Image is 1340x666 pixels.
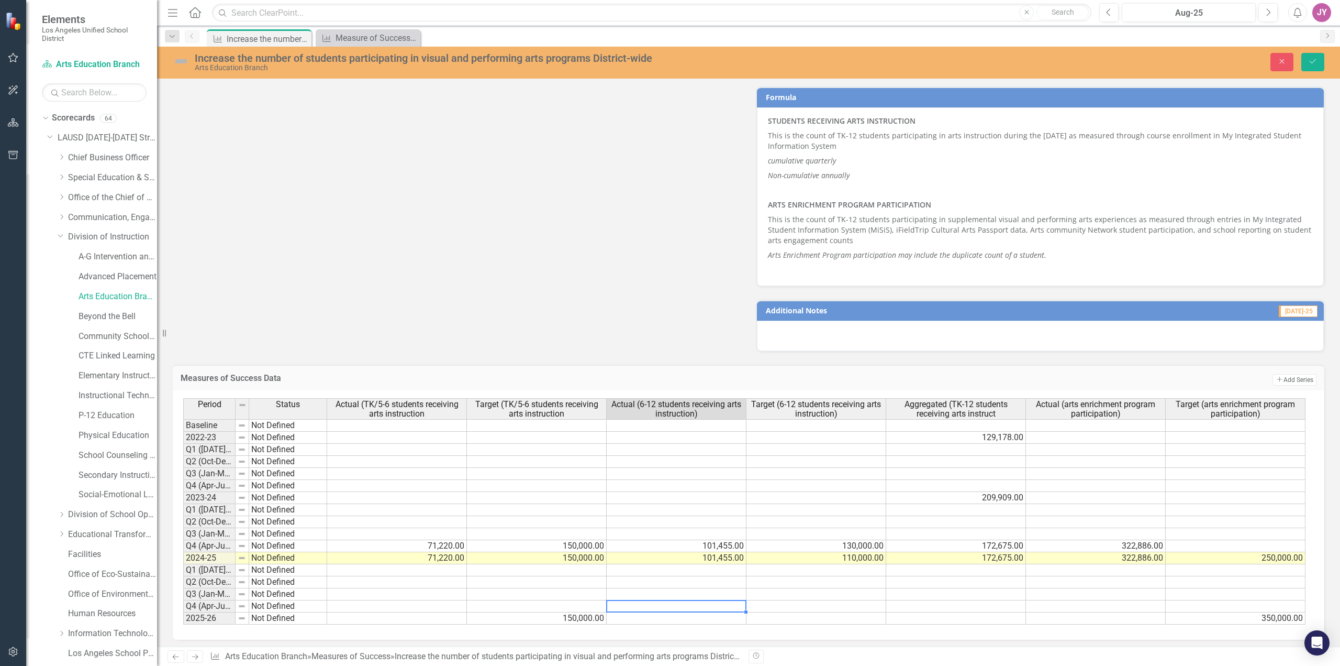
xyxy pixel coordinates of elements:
[746,552,886,564] td: 110,000.00
[249,504,327,516] td: Not Defined
[886,432,1026,444] td: 129,178.00
[329,400,464,418] span: Actual (TK/5-6 students receiving arts instruction
[768,156,836,166] em: cumulative quarterly
[68,192,157,204] a: Office of the Chief of Staff
[766,307,1101,314] h3: Additional Notes
[183,504,236,516] td: Q1 ([DATE]-Sep)-24/25
[210,651,741,663] div: » »
[238,578,246,586] img: 8DAGhfEEPCf229AAAAAElFTkSuQmCC
[68,608,157,620] a: Human Resources
[746,540,886,552] td: 130,000.00
[68,549,157,561] a: Facilities
[79,450,157,462] a: School Counseling Services
[195,64,826,72] div: Arts Education Branch
[766,93,1319,101] h3: Formula
[68,569,157,581] a: Office of Eco-Sustainability
[173,53,189,70] img: Not Defined
[749,400,884,418] span: Target (6-12 students receiving arts instruction)
[79,370,157,382] a: Elementary Instruction
[238,494,246,502] img: 8DAGhfEEPCf229AAAAAElFTkSuQmCC
[238,566,246,574] img: 8DAGhfEEPCf229AAAAAElFTkSuQmCC
[238,554,246,562] img: 8DAGhfEEPCf229AAAAAElFTkSuQmCC
[336,31,418,45] div: Measure of Success - Scorecard Report
[1052,8,1074,16] span: Search
[1279,305,1317,317] span: [DATE]-25
[42,26,147,43] small: Los Angeles Unified School District
[68,648,157,660] a: Los Angeles School Police
[238,542,246,550] img: 8DAGhfEEPCf229AAAAAElFTkSuQmCC
[5,12,24,30] img: ClearPoint Strategy
[183,419,236,432] td: Baseline
[249,601,327,613] td: Not Defined
[1304,630,1330,656] div: Open Intercom Messenger
[100,114,117,123] div: 64
[467,540,607,552] td: 150,000.00
[79,311,157,323] a: Beyond the Bell
[768,128,1313,154] p: This is the count of TK-12 students participating in arts instruction during the [DATE] as measur...
[52,112,95,124] a: Scorecards
[311,651,390,661] a: Measures of Success
[183,444,236,456] td: Q1 ([DATE]-Sep)-23/24
[238,445,246,454] img: 8DAGhfEEPCf229AAAAAElFTkSuQmCC
[467,613,607,625] td: 150,000.00
[68,628,157,640] a: Information Technology Services
[768,212,1313,248] p: This is the count of TK-12 students participating in supplemental visual and performing arts expe...
[249,468,327,480] td: Not Defined
[238,530,246,538] img: 8DAGhfEEPCf229AAAAAElFTkSuQmCC
[1026,540,1166,552] td: 322,886.00
[58,132,157,144] a: LAUSD [DATE]-[DATE] Strategic Plan
[249,516,327,528] td: Not Defined
[225,651,307,661] a: Arts Education Branch
[886,492,1026,504] td: 209,909.00
[249,456,327,468] td: Not Defined
[183,432,236,444] td: 2022-23
[249,528,327,540] td: Not Defined
[183,516,236,528] td: Q2 (Oct-Dec)-24/25
[238,506,246,514] img: 8DAGhfEEPCf229AAAAAElFTkSuQmCC
[249,444,327,456] td: Not Defined
[183,601,236,613] td: Q4 (Apr-Jun)-25/26
[79,430,157,442] a: Physical Education
[238,614,246,623] img: 8DAGhfEEPCf229AAAAAElFTkSuQmCC
[68,509,157,521] a: Division of School Operations
[238,482,246,490] img: 8DAGhfEEPCf229AAAAAElFTkSuQmCC
[183,552,236,564] td: 2024-25
[395,651,756,661] div: Increase the number of students participating in visual and performing arts programs District-wide
[183,528,236,540] td: Q3 (Jan-Mar)-24/25
[249,480,327,492] td: Not Defined
[1122,3,1256,22] button: Aug-25
[42,83,147,102] input: Search Below...
[42,13,147,26] span: Elements
[768,116,915,126] strong: STUDENTS RECEIVING ARTS INSTRUCTION
[68,152,157,164] a: Chief Business Officer
[79,470,157,482] a: Secondary Instruction
[183,588,236,601] td: Q3 (Jan-Mar)-25/26
[607,540,746,552] td: 101,455.00
[198,400,221,409] span: Period
[79,271,157,283] a: Advanced Placement
[238,457,246,466] img: 8DAGhfEEPCf229AAAAAElFTkSuQmCC
[68,231,157,243] a: Division of Instruction
[238,590,246,598] img: 8DAGhfEEPCf229AAAAAElFTkSuQmCC
[249,552,327,564] td: Not Defined
[768,200,931,210] strong: ARTS ENRICHMENT PROGRAM PARTICIPATION
[609,400,744,418] span: Actual (6-12 students receiving arts instruction)
[276,400,300,409] span: Status
[249,613,327,625] td: Not Defined
[238,401,247,409] img: 8DAGhfEEPCf229AAAAAElFTkSuQmCC
[183,613,236,625] td: 2025-26
[68,529,157,541] a: Educational Transformation Office
[238,518,246,526] img: 8DAGhfEEPCf229AAAAAElFTkSuQmCC
[79,350,157,362] a: CTE Linked Learning
[183,540,236,552] td: Q4 (Apr-Jun)-24/25
[1168,400,1303,418] span: Target (arts enrichment program participation)
[238,470,246,478] img: 8DAGhfEEPCf229AAAAAElFTkSuQmCC
[1166,552,1305,564] td: 250,000.00
[1312,3,1331,22] button: JY
[238,433,246,442] img: 8DAGhfEEPCf229AAAAAElFTkSuQmCC
[79,390,157,402] a: Instructional Technology Initiative
[249,492,327,504] td: Not Defined
[607,552,746,564] td: 101,455.00
[768,250,1046,260] em: Arts Enrichment Program participation may include the duplicate count of a student.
